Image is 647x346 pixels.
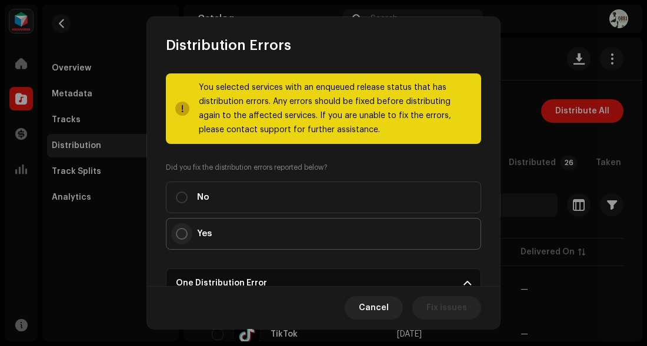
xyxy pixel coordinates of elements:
[359,296,389,320] span: Cancel
[166,36,291,55] span: Distribution Errors
[426,296,467,320] span: Fix issues
[199,80,472,137] div: You selected services with an enqueued release status that has distribution errors. Any errors sh...
[345,296,403,320] button: Cancel
[197,227,212,240] span: Yes
[166,268,481,298] p-accordion-header: One Distribution Error
[166,163,481,172] label: Did you fix the distribution errors reported below?
[412,296,481,320] button: Fix issues
[197,191,209,204] span: No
